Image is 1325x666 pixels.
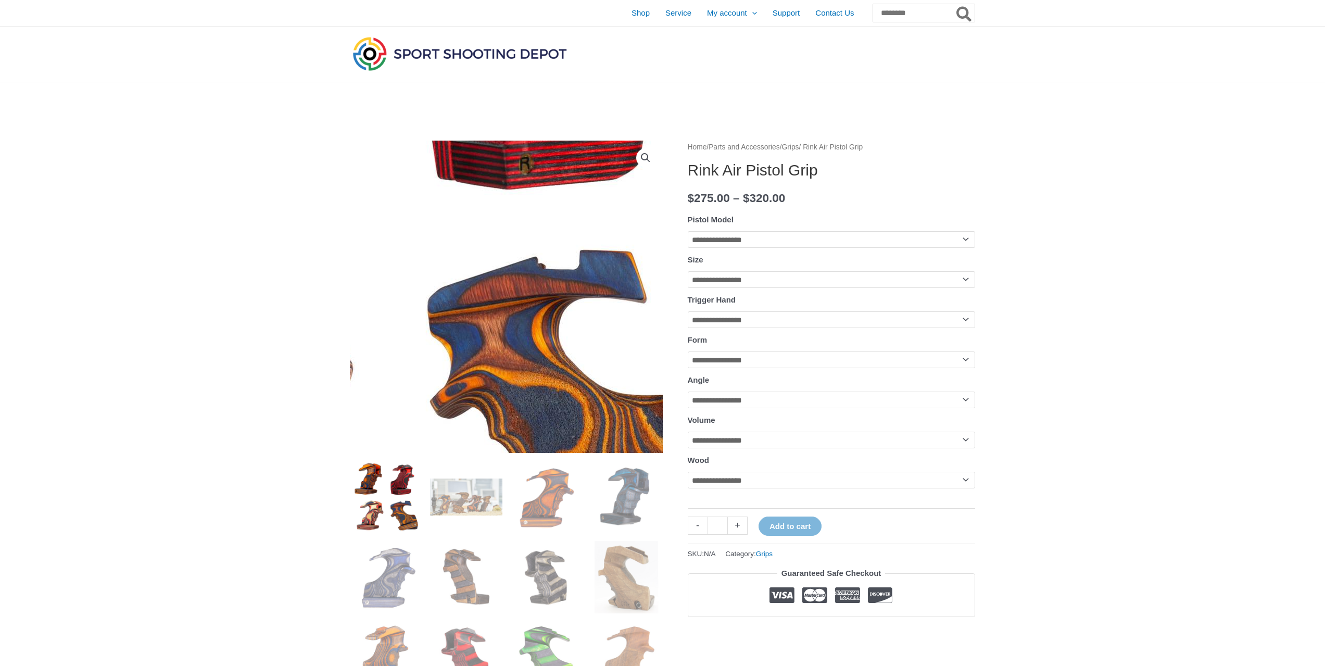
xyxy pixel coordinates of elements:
[777,566,886,581] legend: Guaranteed Safe Checkout
[782,143,799,151] a: Grips
[350,541,423,613] img: Rink Air Pistol Grip - Image 5
[636,148,655,167] a: View full-screen image gallery
[688,416,715,424] label: Volume
[759,517,822,536] button: Add to cart
[688,161,975,180] h1: Rink Air Pistol Grip
[688,255,703,264] label: Size
[688,456,709,464] label: Wood
[510,541,583,613] img: Rink Air Pistol Grip - Image 7
[688,143,707,151] a: Home
[350,461,423,533] img: Rink Air Pistol Grip
[725,547,773,560] span: Category:
[688,375,710,384] label: Angle
[688,215,734,224] label: Pistol Model
[954,4,975,22] button: Search
[709,143,780,151] a: Parts and Accessories
[590,541,663,613] img: Rink Air Pistol Grip - Image 8
[430,461,502,533] img: Rink Air Pistol Grip - Image 2
[688,192,730,205] bdi: 275.00
[743,192,750,205] span: $
[688,625,975,637] iframe: Customer reviews powered by Trustpilot
[688,192,695,205] span: $
[704,550,716,558] span: N/A
[688,335,708,344] label: Form
[510,461,583,533] img: Rink Air Pistol Grip - Image 3
[728,517,748,535] a: +
[430,541,502,613] img: Rink Air Pistol Grip - Image 6
[688,295,736,304] label: Trigger Hand
[350,34,569,73] img: Sport Shooting Depot
[756,550,773,558] a: Grips
[733,192,740,205] span: –
[688,141,975,154] nav: Breadcrumb
[743,192,785,205] bdi: 320.00
[708,517,728,535] input: Product quantity
[688,517,708,535] a: -
[590,461,663,533] img: Rink Air Pistol Grip - Image 4
[688,547,716,560] span: SKU:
